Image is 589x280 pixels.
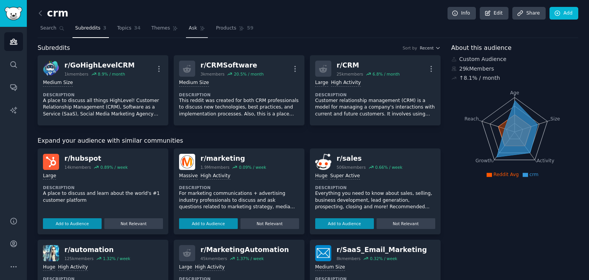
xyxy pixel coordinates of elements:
div: High Activity [331,79,361,87]
dt: Description [179,92,299,97]
div: Medium Size [179,79,209,87]
img: automation [43,245,59,261]
a: GoHighLevelCRMr/GoHighLevelCRM1kmembers8.9% / monthMedium SizeDescriptionA place to discuss all t... [38,55,168,125]
button: Not Relevant [240,218,299,229]
p: Customer relationship management (CRM) is a model for managing a company's interactions with curr... [315,97,435,118]
dt: Description [43,92,163,97]
span: Themes [151,25,170,32]
span: Subreddits [75,25,100,32]
p: Everything you need to know about sales, selling, business development, lead generation, prospect... [315,190,435,211]
div: Medium Size [315,264,345,271]
span: crm [530,172,539,177]
a: Info [448,7,476,20]
div: 20.5 % / month [234,71,264,77]
div: 1k members [64,71,89,77]
span: Products [216,25,236,32]
img: GoHighLevelCRM [43,61,59,77]
span: About this audience [451,43,512,53]
div: 29k Members [451,65,579,73]
dt: Description [43,185,163,190]
div: r/ sales [337,154,403,163]
span: 34 [134,25,141,32]
img: sales [315,154,331,170]
span: Subreddits [38,43,70,53]
div: Custom Audience [451,55,579,63]
a: Ask [186,22,208,38]
span: Recent [420,45,434,51]
a: Themes [149,22,181,38]
button: Not Relevant [377,218,435,229]
div: r/ CRM [337,61,400,70]
div: r/ GoHighLevelCRM [64,61,135,70]
p: A place to discuss all things HighLevel! Customer Relationship Management (CRM), Software as a Se... [43,97,163,118]
div: Massive [179,173,198,180]
div: 25k members [337,71,363,77]
img: hubspot [43,154,59,170]
button: Add to Audience [179,218,238,229]
a: Topics34 [114,22,143,38]
button: Add to Audience [43,218,102,229]
img: GummySearch logo [5,7,22,20]
tspan: Size [550,116,560,121]
div: 1.32 % / week [103,256,130,261]
div: r/ CRMSoftware [201,61,264,70]
button: Add to Audience [315,218,374,229]
a: Subreddits3 [72,22,109,38]
a: r/CRM25kmembers6.8% / monthLargeHigh ActivityDescriptionCustomer relationship management (CRM) is... [310,55,441,125]
tspan: Growth [475,158,492,163]
button: Not Relevant [104,218,163,229]
span: Expand your audience with similar communities [38,136,183,146]
div: 8.9 % / month [98,71,125,77]
div: High Activity [201,173,230,180]
span: Ask [189,25,197,32]
tspan: Activity [536,158,554,163]
div: Sort by [403,45,417,51]
p: For marketing communications + advertising industry professionals to discuss and ask questions re... [179,190,299,211]
div: Huge [315,173,327,180]
div: Large [315,79,328,87]
div: 1.37 % / week [237,256,264,261]
dt: Description [315,92,435,97]
dt: Description [179,185,299,190]
div: Medium Size [43,79,73,87]
span: 3 [103,25,107,32]
h2: crm [38,7,68,20]
tspan: Reach [464,116,479,121]
div: Large [179,264,192,271]
a: Share [512,7,545,20]
div: 3k members [201,71,225,77]
span: 59 [247,25,253,32]
div: 0.89 % / week [100,165,128,170]
a: r/CRMSoftware3kmembers20.5% / monthMedium SizeDescriptionThis reddit was created for both CRM pro... [174,55,304,125]
div: 14k members [64,165,91,170]
a: Add [550,7,578,20]
div: Huge [43,264,55,271]
div: 8k members [337,256,361,261]
a: Products59 [213,22,256,38]
button: Recent [420,45,441,51]
span: Reddit Avg [494,172,519,177]
div: 1.9M members [201,165,230,170]
div: High Activity [58,264,88,271]
div: r/ MarketingAutomation [201,245,289,255]
span: Topics [117,25,131,32]
p: A place to discuss and learn about the world's #1 customer platform [43,190,163,204]
a: Edit [480,7,508,20]
div: 0.32 % / week [370,256,397,261]
div: 506k members [337,165,366,170]
div: Super Active [330,173,360,180]
div: 125k members [64,256,94,261]
div: ↑ 8.1 % / month [459,74,500,82]
div: r/ SaaS_Email_Marketing [337,245,427,255]
p: This reddit was created for both CRM professionals to discuss new technologies, best practices, a... [179,97,299,118]
div: r/ marketing [201,154,266,163]
a: Search [38,22,67,38]
img: SaaS_Email_Marketing [315,245,331,261]
div: r/ automation [64,245,130,255]
div: 6.8 % / month [372,71,400,77]
img: marketing [179,154,195,170]
div: Large [43,173,56,180]
div: 0.09 % / week [239,165,266,170]
div: High Activity [195,264,225,271]
div: 0.66 % / week [375,165,402,170]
